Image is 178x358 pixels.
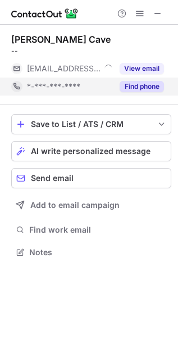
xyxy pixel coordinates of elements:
[11,244,171,260] button: Notes
[31,147,150,156] span: AI write personalized message
[11,195,171,215] button: Add to email campaign
[11,168,171,188] button: Send email
[11,222,171,238] button: Find work email
[29,247,167,257] span: Notes
[11,114,171,134] button: save-profile-one-click
[11,46,171,56] div: --
[120,81,164,92] button: Reveal Button
[31,120,152,129] div: Save to List / ATS / CRM
[120,63,164,74] button: Reveal Button
[31,174,74,183] span: Send email
[27,64,101,74] span: [EMAIL_ADDRESS][DOMAIN_NAME]
[29,225,167,235] span: Find work email
[11,34,111,45] div: [PERSON_NAME] Cave
[11,141,171,161] button: AI write personalized message
[11,7,79,20] img: ContactOut v5.3.10
[30,201,120,210] span: Add to email campaign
